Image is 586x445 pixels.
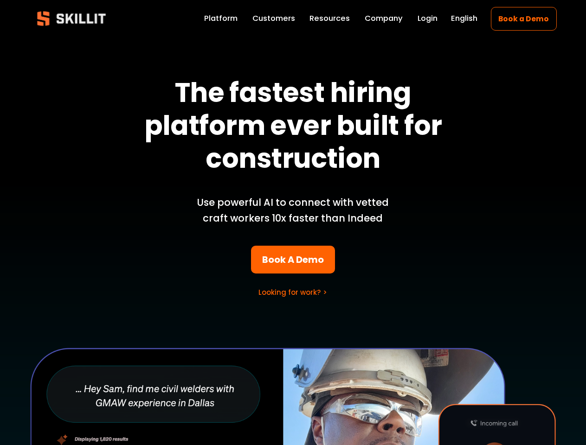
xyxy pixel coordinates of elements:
a: folder dropdown [309,12,350,25]
p: Use powerful AI to connect with vetted craft workers 10x faster than Indeed [185,195,401,226]
span: English [451,13,477,25]
a: Book a Demo [491,7,557,31]
a: Book A Demo [251,246,335,273]
span: Resources [309,13,350,25]
a: Company [365,12,403,25]
div: language picker [451,12,477,25]
img: Skillit [29,5,114,32]
a: Customers [252,12,295,25]
strong: The fastest hiring platform ever built for construction [144,74,447,177]
a: Login [418,12,438,25]
a: Looking for work? > [258,287,327,297]
a: Platform [204,12,238,25]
